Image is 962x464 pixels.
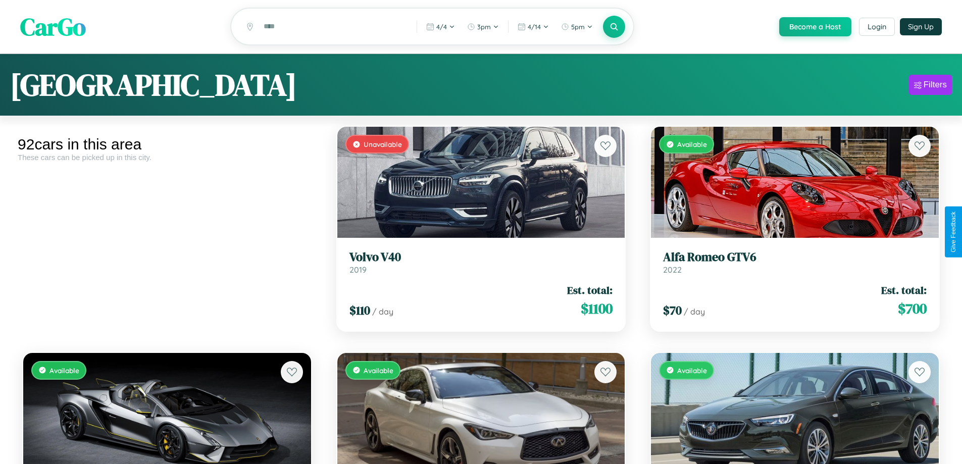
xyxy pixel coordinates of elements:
span: $ 1100 [581,298,613,319]
div: 92 cars in this area [18,136,317,153]
span: / day [372,306,393,317]
span: Available [677,140,707,148]
h3: Volvo V40 [349,250,613,265]
span: Unavailable [364,140,402,148]
span: 2022 [663,265,682,275]
span: 5pm [571,23,585,31]
h3: Alfa Romeo GTV6 [663,250,927,265]
span: 4 / 14 [528,23,541,31]
span: Available [677,366,707,375]
a: Alfa Romeo GTV62022 [663,250,927,275]
span: Available [49,366,79,375]
span: 4 / 4 [436,23,447,31]
button: 3pm [462,19,504,35]
button: 5pm [556,19,598,35]
button: 4/14 [513,19,554,35]
button: Sign Up [900,18,942,35]
span: $ 70 [663,302,682,319]
span: Est. total: [567,283,613,297]
span: $ 700 [898,298,927,319]
span: 3pm [477,23,491,31]
button: Login [859,18,895,36]
div: These cars can be picked up in this city. [18,153,317,162]
button: Become a Host [779,17,851,36]
button: 4/4 [421,19,460,35]
div: Filters [924,80,947,90]
h1: [GEOGRAPHIC_DATA] [10,64,297,106]
span: Est. total: [881,283,927,297]
span: / day [684,306,705,317]
div: Give Feedback [950,212,957,252]
button: Filters [909,75,952,95]
span: Available [364,366,393,375]
span: $ 110 [349,302,370,319]
span: CarGo [20,10,86,43]
span: 2019 [349,265,367,275]
a: Volvo V402019 [349,250,613,275]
